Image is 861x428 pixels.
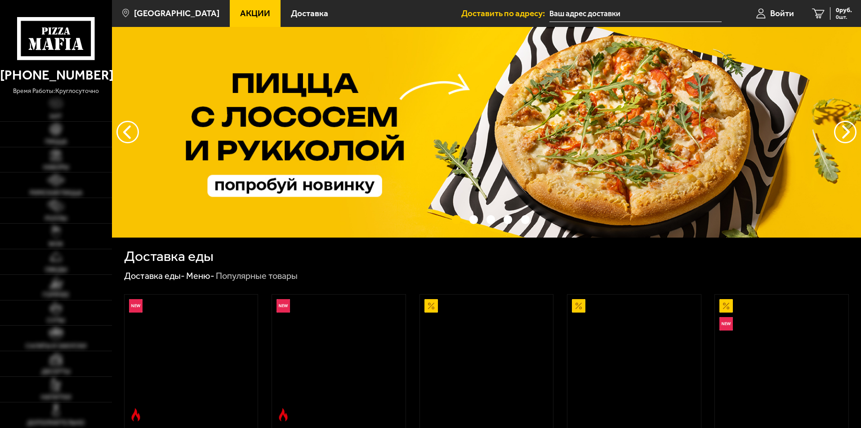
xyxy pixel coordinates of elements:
[240,9,270,18] span: Акции
[43,164,69,171] span: Наборы
[186,270,214,281] a: Меню-
[41,394,71,401] span: Напитки
[572,299,585,313] img: Акционный
[129,408,143,422] img: Острое блюдо
[719,299,733,313] img: Акционный
[41,369,70,375] span: Десерты
[49,241,63,247] span: WOK
[45,267,67,273] span: Обеды
[836,14,852,20] span: 0 шт.
[715,295,848,426] a: АкционныйНовинкаВсё включено
[549,5,722,22] input: Ваш адрес доставки
[420,295,553,426] a: АкционныйАль-Шам 25 см (тонкое тесто)
[521,215,530,224] button: точки переключения
[291,9,328,18] span: Доставка
[567,295,701,426] a: АкционныйПепперони 25 см (толстое с сыром)
[43,292,69,298] span: Горячее
[424,299,438,313] img: Акционный
[452,215,460,224] button: точки переключения
[124,249,214,264] h1: Доставка еды
[834,121,857,143] button: предыдущий
[134,9,219,18] span: [GEOGRAPHIC_DATA]
[47,318,65,324] span: Супы
[719,317,733,331] img: Новинка
[30,190,82,196] span: Римская пицца
[461,9,549,18] span: Доставить по адресу:
[124,270,185,281] a: Доставка еды-
[49,114,62,120] span: Хит
[277,408,290,422] img: Острое блюдо
[45,216,67,222] span: Роллы
[125,295,258,426] a: НовинкаОстрое блюдоРимская с креветками
[486,215,495,224] button: точки переключения
[45,139,67,145] span: Пицца
[216,270,298,282] div: Популярные товары
[504,215,512,224] button: точки переключения
[469,215,478,224] button: точки переключения
[26,343,86,349] span: Салаты и закуски
[277,299,290,313] img: Новинка
[770,9,794,18] span: Войти
[27,420,85,426] span: Дополнительно
[272,295,406,426] a: НовинкаОстрое блюдоРимская с мясным ассорти
[116,121,139,143] button: следующий
[129,299,143,313] img: Новинка
[836,7,852,13] span: 0 руб.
